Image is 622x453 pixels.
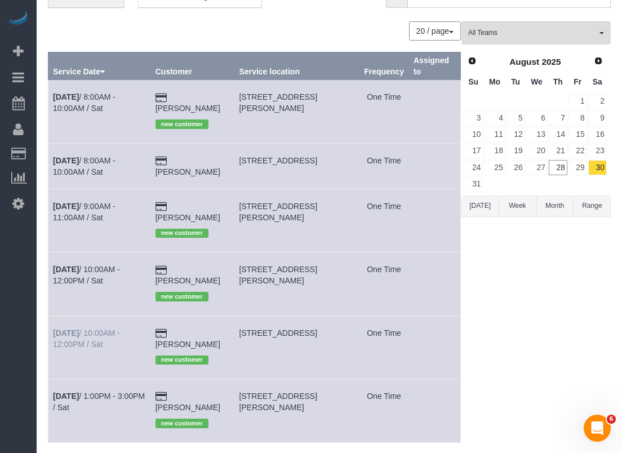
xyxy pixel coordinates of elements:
a: 22 [568,144,587,159]
a: 10 [464,127,483,142]
span: new customer [155,292,208,301]
a: 15 [568,127,587,142]
a: [PERSON_NAME] [155,403,220,412]
a: 20 [526,144,547,159]
a: 6 [526,110,547,126]
a: 12 [507,127,525,142]
a: [DATE]/ 9:00AM - 11:00AM / Sat [53,202,115,222]
td: Service location [234,379,359,442]
span: Next [594,56,603,65]
a: 3 [464,110,483,126]
td: Service location [234,252,359,316]
b: [DATE] [53,156,79,165]
span: [STREET_ADDRESS][PERSON_NAME] [239,202,317,222]
td: Assigned to [408,189,460,252]
b: [DATE] [53,265,79,274]
i: Credit Card Payment [155,94,167,102]
span: All Teams [468,28,597,38]
td: Service location [234,316,359,379]
a: 24 [464,160,483,175]
a: 1 [568,94,587,109]
th: Assigned to [408,52,460,80]
a: [PERSON_NAME] [155,167,220,176]
i: Credit Card Payment [155,330,167,337]
a: [DATE]/ 8:00AM - 10:00AM / Sat [53,92,115,113]
span: Sunday [468,77,478,86]
span: Wednesday [531,77,543,86]
a: 17 [464,144,483,159]
button: Range [574,196,611,216]
td: Assigned to [408,316,460,379]
i: Credit Card Payment [155,203,167,211]
span: Tuesday [511,77,520,86]
td: Service location [234,189,359,252]
td: Frequency [359,80,409,143]
i: Credit Card Payment [155,157,167,165]
a: 31 [464,176,483,192]
button: Month [536,196,574,216]
span: [STREET_ADDRESS] [239,156,317,165]
button: [DATE] [461,196,499,216]
nav: Pagination navigation [410,21,461,41]
th: Service Date [48,52,151,80]
span: new customer [155,119,208,128]
a: [DATE]/ 10:00AM - 12:00PM / Sat [53,328,120,349]
a: 28 [549,160,567,175]
th: Service location [234,52,359,80]
ol: All Teams [461,21,611,39]
button: Week [499,196,536,216]
span: August [509,57,539,66]
a: 9 [588,110,607,126]
td: Customer [150,379,234,442]
span: Saturday [593,77,602,86]
a: 13 [526,127,547,142]
span: [STREET_ADDRESS][PERSON_NAME] [239,392,317,412]
td: Customer [150,189,234,252]
span: 2025 [541,57,561,66]
td: Schedule date [48,379,151,442]
a: 26 [507,160,525,175]
img: Automaid Logo [7,11,29,27]
td: Assigned to [408,143,460,189]
td: Schedule date [48,143,151,189]
span: new customer [155,356,208,365]
a: Next [590,54,606,69]
b: [DATE] [53,202,79,211]
td: Customer [150,316,234,379]
a: [PERSON_NAME] [155,213,220,222]
span: [STREET_ADDRESS][PERSON_NAME] [239,265,317,285]
a: [DATE]/ 10:00AM - 12:00PM / Sat [53,265,120,285]
b: [DATE] [53,328,79,337]
a: [PERSON_NAME] [155,340,220,349]
a: 25 [484,160,505,175]
td: Frequency [359,316,409,379]
a: 4 [484,110,505,126]
a: Prev [464,54,480,69]
td: Frequency [359,252,409,316]
a: 7 [549,110,567,126]
span: [STREET_ADDRESS] [239,328,317,337]
a: [PERSON_NAME] [155,104,220,113]
span: new customer [155,229,208,238]
a: [DATE]/ 1:00PM - 3:00PM / Sat [53,392,145,412]
th: Frequency [359,52,409,80]
b: [DATE] [53,392,79,401]
td: Frequency [359,143,409,189]
th: Customer [150,52,234,80]
a: 18 [484,144,505,159]
span: 6 [607,415,616,424]
a: 23 [588,144,607,159]
span: new customer [155,419,208,428]
a: 16 [588,127,607,142]
a: 2 [588,94,607,109]
a: [PERSON_NAME] [155,276,220,285]
td: Customer [150,80,234,143]
td: Assigned to [408,379,460,442]
td: Frequency [359,379,409,442]
td: Schedule date [48,316,151,379]
a: 5 [507,110,525,126]
span: Prev [468,56,477,65]
td: Schedule date [48,80,151,143]
td: Schedule date [48,189,151,252]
